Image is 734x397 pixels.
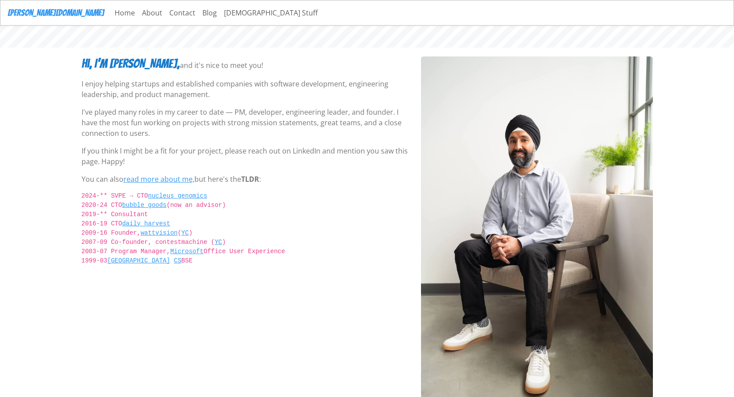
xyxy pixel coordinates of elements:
a: bubble goods [122,202,167,209]
p: and it's nice to meet you! [180,60,263,71]
a: About [138,4,166,22]
a: daily harvest [122,220,170,227]
a: [GEOGRAPHIC_DATA] [107,257,170,264]
h3: Hi, I’m [PERSON_NAME], [82,56,180,71]
a: YC [181,229,189,236]
a: [PERSON_NAME][DOMAIN_NAME] [7,4,104,22]
p: I enjoy helping startups and established companies with software development, engineering leaders... [82,79,410,100]
a: nucleus genomics [148,192,207,199]
a: read more about me, [123,174,194,184]
p: I've played many roles in my career to date — PM, developer, engineering leader, and founder. I h... [82,107,410,139]
code: 2024-** SVPE → CTO 2020-24 CTO (now an advisor) 2019-** Consultant 2016-19 CTO 2009-16 Founder, (... [82,191,410,275]
span: TLDR [241,174,259,184]
a: Home [111,4,138,22]
a: Contact [166,4,199,22]
a: YC [215,239,222,246]
p: You can also but here's the : [82,174,410,184]
a: wattvision [141,229,178,236]
p: If you think I might be a fit for your project, please reach out on LinkedIn and mention you saw ... [82,146,410,167]
a: [DEMOGRAPHIC_DATA] Stuff [220,4,321,22]
a: Microsoft [170,248,204,255]
a: Blog [199,4,220,22]
a: CS [174,257,182,264]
